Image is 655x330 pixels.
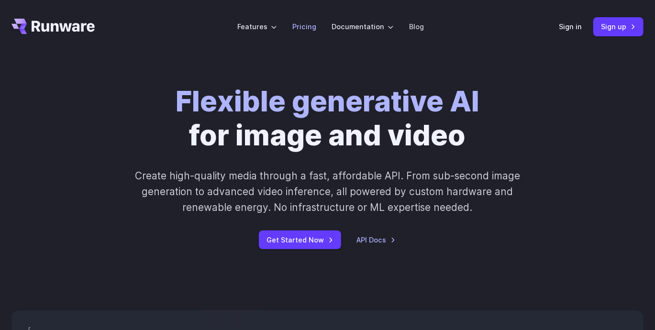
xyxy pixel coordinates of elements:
a: Pricing [292,21,316,32]
a: Blog [409,21,424,32]
a: Sign up [593,17,644,36]
strong: Flexible generative AI [176,84,479,118]
a: Get Started Now [259,231,341,249]
label: Documentation [332,21,394,32]
a: Sign in [559,21,582,32]
h1: for image and video [176,84,479,153]
label: Features [237,21,277,32]
p: Create high-quality media through a fast, affordable API. From sub-second image generation to adv... [125,168,530,216]
a: API Docs [356,234,396,245]
a: Go to / [11,19,95,34]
